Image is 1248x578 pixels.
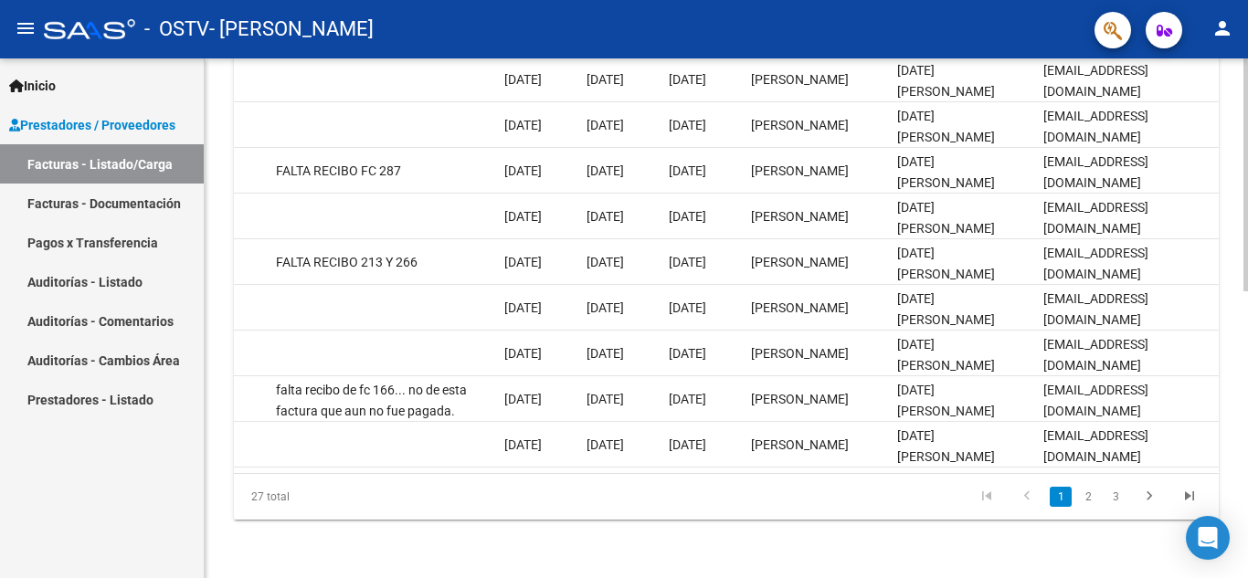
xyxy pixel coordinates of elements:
[669,300,706,315] span: [DATE]
[504,118,542,132] span: [DATE]
[1074,481,1102,512] li: page 2
[587,300,624,315] span: [DATE]
[897,428,995,464] span: [DATE][PERSON_NAME]
[15,17,37,39] mat-icon: menu
[276,163,401,178] span: FALTA RECIBO FC 287
[504,255,542,269] span: [DATE]
[1047,481,1074,512] li: page 1
[669,346,706,361] span: [DATE]
[587,392,624,406] span: [DATE]
[1132,487,1167,507] a: go to next page
[504,392,542,406] span: [DATE]
[1043,200,1148,236] span: [EMAIL_ADDRESS][DOMAIN_NAME]
[1186,516,1230,560] div: Open Intercom Messenger
[504,300,542,315] span: [DATE]
[897,291,995,327] span: [DATE][PERSON_NAME]
[751,346,849,361] span: [PERSON_NAME]
[669,392,706,406] span: [DATE]
[209,9,374,49] span: - [PERSON_NAME]
[504,437,542,452] span: [DATE]
[9,76,56,96] span: Inicio
[504,346,542,361] span: [DATE]
[669,437,706,452] span: [DATE]
[587,72,624,87] span: [DATE]
[669,72,706,87] span: [DATE]
[1043,246,1148,281] span: [EMAIL_ADDRESS][DOMAIN_NAME]
[669,255,706,269] span: [DATE]
[751,209,849,224] span: [PERSON_NAME]
[1043,291,1148,327] span: [EMAIL_ADDRESS][DOMAIN_NAME]
[587,437,624,452] span: [DATE]
[669,209,706,224] span: [DATE]
[1043,428,1148,464] span: [EMAIL_ADDRESS][DOMAIN_NAME]
[587,346,624,361] span: [DATE]
[897,200,995,236] span: [DATE][PERSON_NAME]
[1105,487,1126,507] a: 3
[897,109,995,144] span: [DATE][PERSON_NAME]
[897,154,995,190] span: [DATE][PERSON_NAME]
[751,437,849,452] span: [PERSON_NAME]
[897,63,995,99] span: [DATE][PERSON_NAME]
[751,392,849,406] span: [PERSON_NAME]
[1050,487,1072,507] a: 1
[1211,17,1233,39] mat-icon: person
[897,246,995,281] span: [DATE][PERSON_NAME]
[587,118,624,132] span: [DATE]
[751,72,849,87] span: [PERSON_NAME]
[1102,481,1129,512] li: page 3
[969,487,1004,507] a: go to first page
[1077,487,1099,507] a: 2
[751,255,849,269] span: [PERSON_NAME]
[144,9,209,49] span: - OSTV
[1043,63,1148,99] span: [EMAIL_ADDRESS][DOMAIN_NAME]
[751,300,849,315] span: [PERSON_NAME]
[504,72,542,87] span: [DATE]
[587,255,624,269] span: [DATE]
[897,337,995,373] span: [DATE][PERSON_NAME]
[234,474,428,520] div: 27 total
[1010,487,1044,507] a: go to previous page
[1043,109,1148,144] span: [EMAIL_ADDRESS][DOMAIN_NAME]
[276,255,418,269] span: FALTA RECIBO 213 Y 266
[276,383,467,418] span: falta recibo de fc 166... no de esta factura que aun no fue pagada.
[587,163,624,178] span: [DATE]
[1172,487,1207,507] a: go to last page
[1043,383,1148,418] span: [EMAIL_ADDRESS][DOMAIN_NAME]
[751,118,849,132] span: [PERSON_NAME]
[504,209,542,224] span: [DATE]
[587,209,624,224] span: [DATE]
[897,383,995,418] span: [DATE][PERSON_NAME]
[1043,154,1148,190] span: [EMAIL_ADDRESS][DOMAIN_NAME]
[669,163,706,178] span: [DATE]
[751,163,849,178] span: [PERSON_NAME]
[1043,337,1148,373] span: [EMAIL_ADDRESS][DOMAIN_NAME]
[504,163,542,178] span: [DATE]
[669,118,706,132] span: [DATE]
[9,115,175,135] span: Prestadores / Proveedores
